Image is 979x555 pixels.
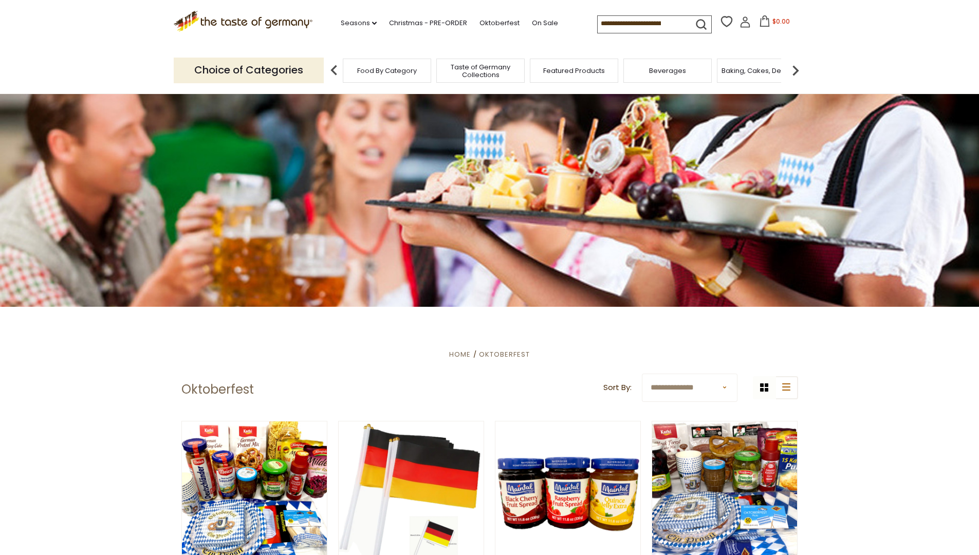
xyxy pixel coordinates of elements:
[341,17,377,29] a: Seasons
[785,60,806,81] img: next arrow
[479,349,530,359] a: Oktoberfest
[181,382,254,397] h1: Oktoberfest
[722,67,801,75] a: Baking, Cakes, Desserts
[324,60,344,81] img: previous arrow
[357,67,417,75] a: Food By Category
[772,17,790,26] span: $0.00
[174,58,324,83] p: Choice of Categories
[439,63,522,79] a: Taste of Germany Collections
[603,381,632,394] label: Sort By:
[389,17,467,29] a: Christmas - PRE-ORDER
[543,67,605,75] a: Featured Products
[532,17,558,29] a: On Sale
[753,15,797,31] button: $0.00
[449,349,471,359] a: Home
[479,17,520,29] a: Oktoberfest
[649,67,686,75] a: Beverages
